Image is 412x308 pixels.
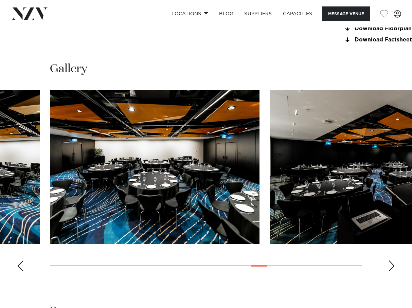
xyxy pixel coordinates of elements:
a: BLOG [214,6,239,21]
button: Message Venue [322,6,370,21]
a: Capacities [277,6,318,21]
h2: Gallery [50,61,87,77]
img: nzv-logo.png [11,7,48,20]
a: Locations [166,6,214,21]
a: SUPPLIERS [239,6,277,21]
swiper-slide: 19 / 28 [50,90,259,244]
